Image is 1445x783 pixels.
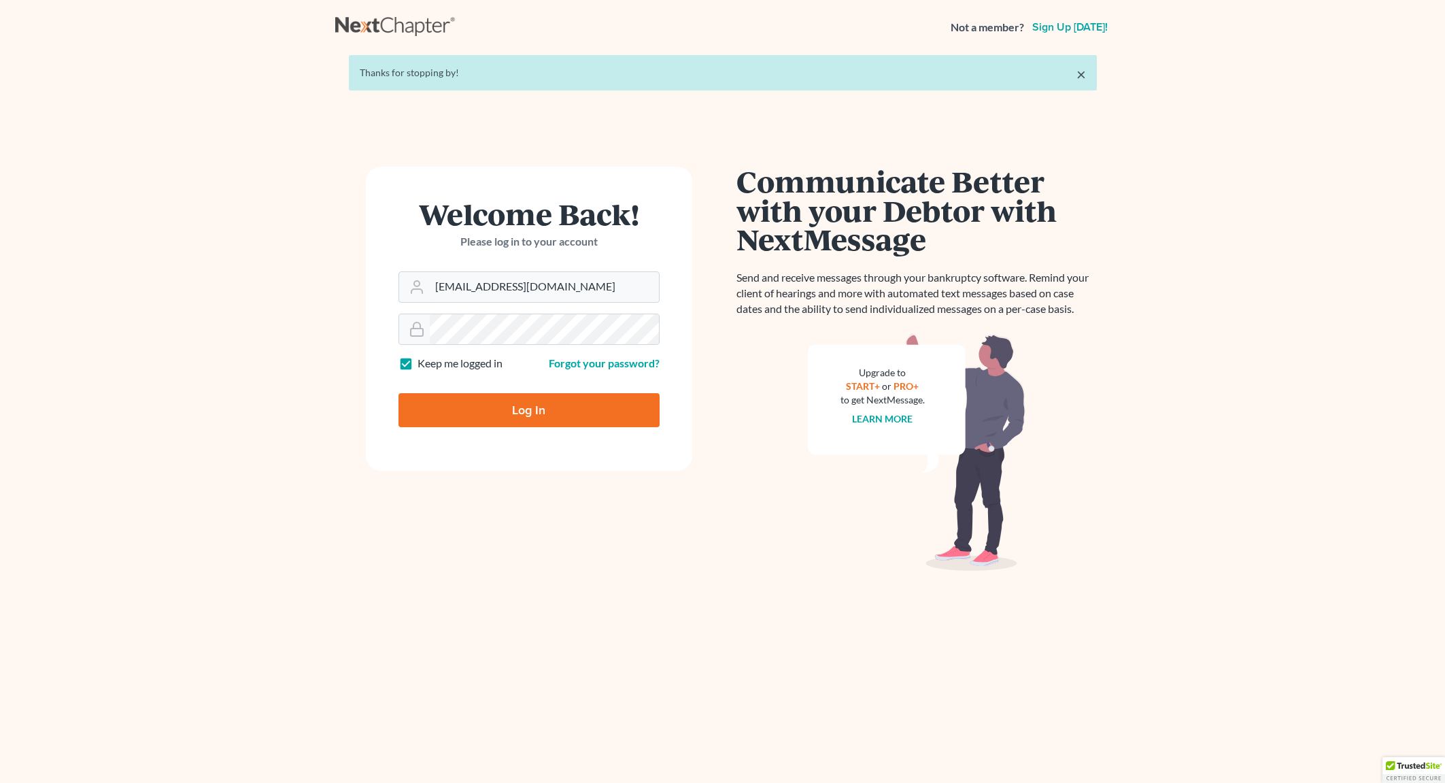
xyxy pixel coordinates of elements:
[882,380,891,392] span: or
[398,199,660,229] h1: Welcome Back!
[736,270,1097,317] p: Send and receive messages through your bankruptcy software. Remind your client of hearings and mo...
[1030,22,1110,33] a: Sign up [DATE]!
[1076,66,1086,82] a: ×
[852,413,913,424] a: Learn more
[951,20,1024,35] strong: Not a member?
[418,356,503,371] label: Keep me logged in
[398,393,660,427] input: Log In
[808,333,1025,571] img: nextmessage_bg-59042aed3d76b12b5cd301f8e5b87938c9018125f34e5fa2b7a6b67550977c72.svg
[736,167,1097,254] h1: Communicate Better with your Debtor with NextMessage
[840,393,925,407] div: to get NextMessage.
[1382,757,1445,783] div: TrustedSite Certified
[894,380,919,392] a: PRO+
[549,356,660,369] a: Forgot your password?
[840,366,925,380] div: Upgrade to
[846,380,880,392] a: START+
[430,272,659,302] input: Email Address
[398,234,660,250] p: Please log in to your account
[360,66,1086,80] div: Thanks for stopping by!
